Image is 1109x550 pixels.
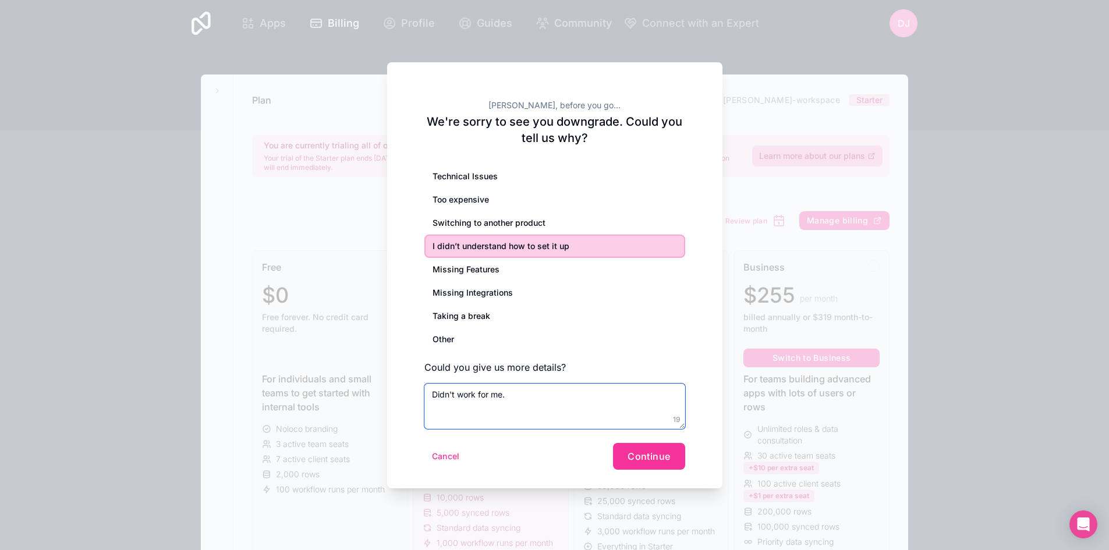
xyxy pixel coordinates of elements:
div: Too expensive [424,188,685,211]
div: I didn’t understand how to set it up [424,235,685,258]
textarea: Didn't work for me. [424,384,685,429]
button: Cancel [424,447,467,466]
h2: We're sorry to see you downgrade. Could you tell us why? [424,113,685,146]
div: Open Intercom Messenger [1069,510,1097,538]
h3: Could you give us more details? [424,360,685,374]
div: Missing Features [424,258,685,281]
span: Continue [628,450,670,462]
h2: [PERSON_NAME], before you go... [424,100,685,111]
div: Taking a break [424,304,685,328]
button: Continue [613,443,685,470]
div: Switching to another product [424,211,685,235]
div: Other [424,328,685,351]
div: Technical Issues [424,165,685,188]
div: Missing Integrations [424,281,685,304]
